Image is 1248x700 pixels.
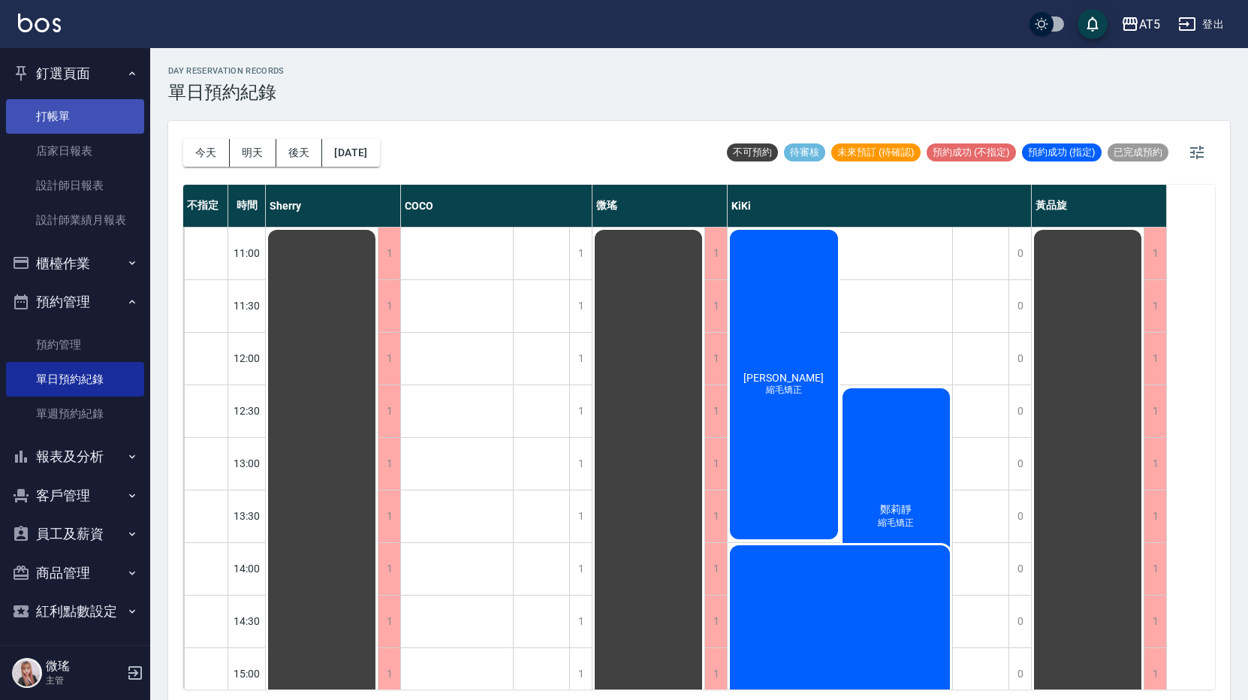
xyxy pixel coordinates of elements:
div: 1 [378,438,400,490]
button: [DATE] [322,139,379,167]
div: KiKi [728,185,1032,227]
div: 0 [1008,543,1031,595]
div: 不指定 [183,185,228,227]
div: 1 [704,333,727,385]
div: 時間 [228,185,266,227]
div: 1 [569,280,592,332]
div: 1 [1144,228,1166,279]
div: 1 [378,648,400,700]
div: 1 [378,333,400,385]
div: 1 [1144,543,1166,595]
div: 微瑤 [592,185,728,227]
div: 11:00 [228,227,266,279]
div: AT5 [1139,15,1160,34]
a: 單日預約紀錄 [6,362,144,397]
div: 12:30 [228,385,266,437]
div: 1 [704,280,727,332]
div: 1 [378,228,400,279]
span: 縮毛矯正 [763,384,805,397]
div: COCO [401,185,592,227]
img: Logo [18,14,61,32]
a: 店家日報表 [6,134,144,168]
button: 後天 [276,139,323,167]
div: 1 [1144,385,1166,437]
div: 1 [1144,648,1166,700]
div: 0 [1008,280,1031,332]
div: 1 [378,596,400,647]
div: 1 [704,543,727,595]
button: 客戶管理 [6,476,144,515]
span: [PERSON_NAME] [740,372,827,384]
div: 14:30 [228,595,266,647]
h5: 微瑤 [46,659,122,674]
div: Sherry [266,185,401,227]
span: 未來預訂 (待確認) [831,146,921,159]
a: 設計師日報表 [6,168,144,203]
div: 1 [378,385,400,437]
h2: day Reservation records [168,66,285,76]
div: 0 [1008,333,1031,385]
h3: 單日預約紀錄 [168,82,285,103]
p: 主管 [46,674,122,687]
img: Person [12,658,42,688]
div: 12:00 [228,332,266,385]
div: 0 [1008,596,1031,647]
a: 單週預約紀錄 [6,397,144,431]
span: 鄭莉靜 [877,503,915,517]
div: 1 [569,228,592,279]
div: 黃品旋 [1032,185,1167,227]
div: 1 [1144,490,1166,542]
button: 登出 [1172,11,1230,38]
button: 釘選頁面 [6,54,144,93]
div: 0 [1008,385,1031,437]
a: 設計師業績月報表 [6,203,144,237]
div: 1 [1144,438,1166,490]
div: 1 [1144,280,1166,332]
button: save [1078,9,1108,39]
button: 商品管理 [6,554,144,593]
span: 縮毛矯正 [875,517,917,530]
div: 1 [378,543,400,595]
div: 1 [569,438,592,490]
div: 15:00 [228,647,266,700]
button: 員工及薪資 [6,514,144,554]
span: 預約成功 (不指定) [927,146,1016,159]
div: 1 [569,385,592,437]
div: 1 [1144,333,1166,385]
div: 1 [704,228,727,279]
button: 預約管理 [6,282,144,321]
span: 已完成預約 [1108,146,1168,159]
button: 明天 [230,139,276,167]
span: 預約成功 (指定) [1022,146,1102,159]
a: 打帳單 [6,99,144,134]
div: 1 [569,648,592,700]
a: 預約管理 [6,327,144,362]
div: 0 [1008,228,1031,279]
div: 1 [378,280,400,332]
div: 1 [569,543,592,595]
div: 1 [569,596,592,647]
div: 1 [704,596,727,647]
div: 0 [1008,648,1031,700]
div: 13:00 [228,437,266,490]
span: 不可預約 [727,146,778,159]
button: 今天 [183,139,230,167]
div: 1 [704,648,727,700]
button: 櫃檯作業 [6,244,144,283]
div: 13:30 [228,490,266,542]
div: 0 [1008,438,1031,490]
div: 11:30 [228,279,266,332]
button: 報表及分析 [6,437,144,476]
div: 1 [704,438,727,490]
div: 1 [378,490,400,542]
div: 1 [704,490,727,542]
span: 待審核 [784,146,825,159]
div: 1 [704,385,727,437]
div: 0 [1008,490,1031,542]
div: 1 [569,333,592,385]
div: 1 [1144,596,1166,647]
div: 1 [569,490,592,542]
div: 14:00 [228,542,266,595]
button: AT5 [1115,9,1166,40]
button: 紅利點數設定 [6,592,144,631]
